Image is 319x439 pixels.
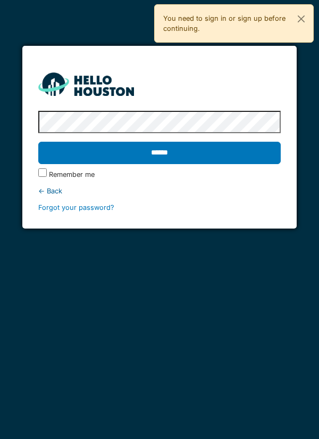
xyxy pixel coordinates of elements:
[38,72,134,95] img: HH_line-BYnF2_Hg.png
[154,4,314,43] div: You need to sign in or sign up before continuing.
[49,169,95,180] label: Remember me
[38,204,114,212] a: Forgot your password?
[289,5,313,33] button: Close
[38,186,281,196] div: ← Back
